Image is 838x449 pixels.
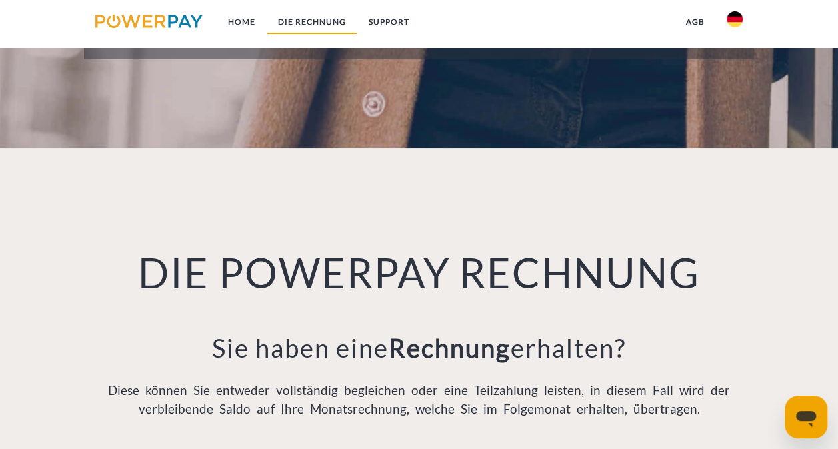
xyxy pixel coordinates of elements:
img: logo-powerpay.svg [95,15,203,28]
a: SUPPORT [357,10,421,34]
a: DIE RECHNUNG [267,10,357,34]
h1: DIE POWERPAY RECHNUNG [95,248,744,299]
iframe: Schaltfläche zum Öffnen des Messaging-Fensters [785,396,827,438]
b: Rechnung [389,332,511,363]
a: Home [217,10,267,34]
h3: Sie haben eine erhalten? [95,332,744,364]
a: agb [674,10,715,34]
p: Diese können Sie entweder vollständig begleichen oder eine Teilzahlung leisten, in diesem Fall wi... [95,381,744,419]
img: de [727,11,743,27]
